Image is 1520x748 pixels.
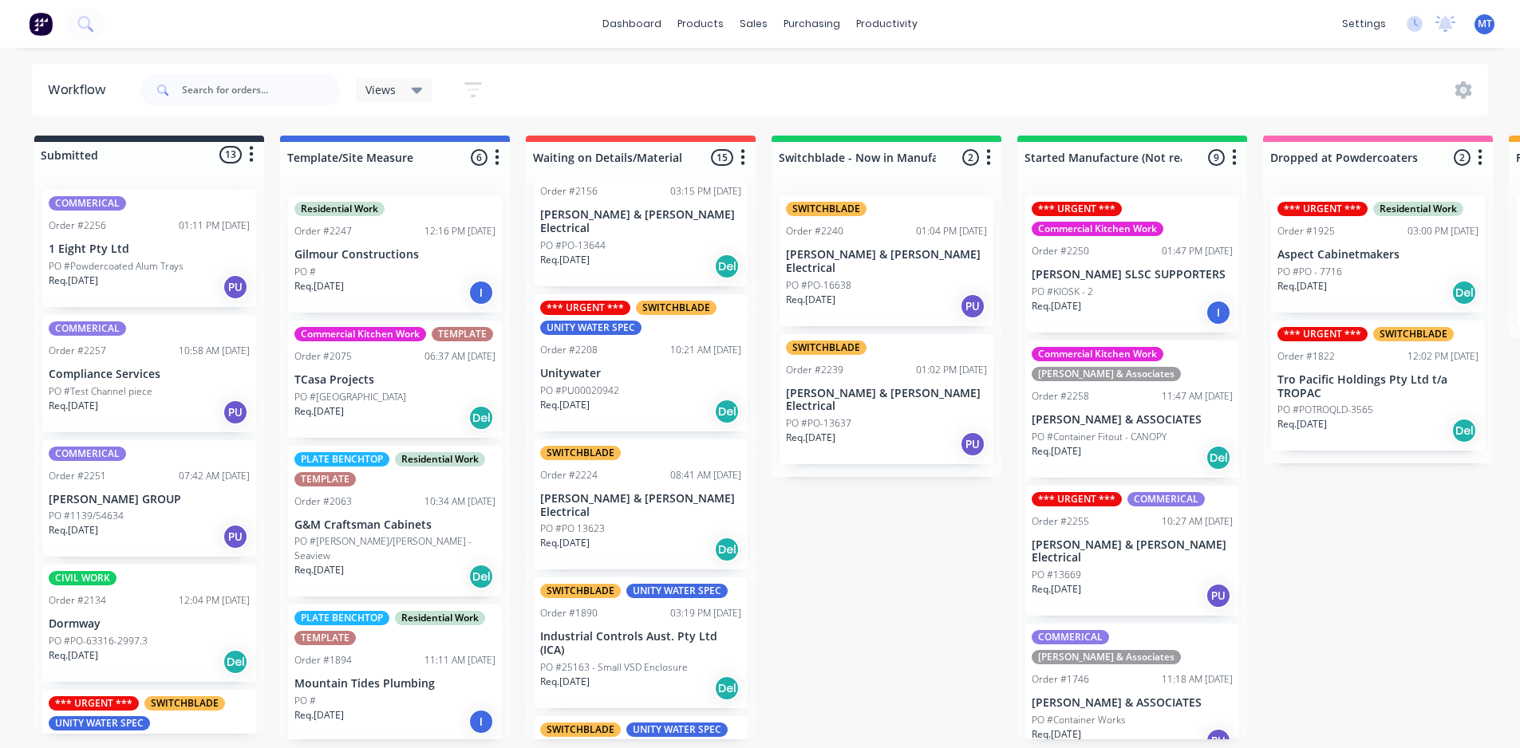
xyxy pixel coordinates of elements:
div: [PERSON_NAME] & Associates [1032,650,1181,664]
div: Del [1206,445,1231,470]
div: Commercial Kitchen Work[PERSON_NAME] & AssociatesOrder #225811:47 AM [DATE][PERSON_NAME] & ASSOCI... [1025,341,1239,478]
div: COMMERICAL [49,447,126,461]
p: [PERSON_NAME] SLSC SUPPORTERS [1032,268,1233,281]
div: Commercial Kitchen Work [294,327,426,341]
div: Residential Work [395,452,485,467]
div: SWITCHBLADEOrder #224001:04 PM [DATE][PERSON_NAME] & [PERSON_NAME] ElectricalPO #PO-16638Req.[DAT... [780,195,993,326]
p: Gilmour Constructions [294,248,495,262]
div: Order #2224 [540,468,598,482]
p: Tro Pacific Holdings Pty Ltd t/a TROPAC [1277,373,1479,400]
p: PO #PO 13623 [540,522,605,536]
div: PU [1206,583,1231,608]
div: PU [223,274,248,300]
div: Order #2208 [540,343,598,357]
p: Req. [DATE] [786,293,835,307]
p: PO #PO-63316-2997.3 [49,634,148,648]
div: Commercial Kitchen Work [1032,222,1163,236]
div: COMMERICAL [1032,630,1109,644]
div: Order #1746 [1032,672,1089,687]
p: Req. [DATE] [49,523,98,537]
div: Commercial Kitchen WorkTEMPLATEOrder #207506:37 AM [DATE]TCasa ProjectsPO #[GEOGRAPHIC_DATA]Req.[... [288,321,502,438]
p: [PERSON_NAME] & ASSOCIATES [1032,413,1233,427]
div: Order #2255 [1032,514,1089,529]
p: Req. [DATE] [1032,444,1081,459]
div: sales [732,12,776,36]
div: SWITCHBLADE [144,696,225,711]
div: 12:04 PM [DATE] [179,593,250,608]
div: SWITCHBLADE [540,584,621,598]
p: PO #POTROQLD-3565 [1277,403,1373,417]
div: 03:19 PM [DATE] [670,606,741,620]
p: Unitywater [540,367,741,380]
p: PO #[PERSON_NAME]/[PERSON_NAME] - Seaview [294,534,495,563]
div: COMMERICALOrder #225710:58 AM [DATE]Compliance ServicesPO #Test Channel pieceReq.[DATE]PU [42,315,256,432]
div: COMMERICAL [1127,492,1205,506]
p: Req. [DATE] [49,399,98,413]
div: 03:00 PM [DATE] [1407,224,1479,238]
a: dashboard [594,12,669,36]
div: Del [714,254,740,279]
div: PLATE BENCHTOP [294,452,389,467]
p: PO #PO-13644 [540,238,606,253]
div: 11:18 AM [DATE] [1162,672,1233,687]
div: 10:27 AM [DATE] [1162,514,1233,529]
div: [PERSON_NAME] & Associates [1032,367,1181,381]
p: Mountain Tides Plumbing [294,677,495,691]
div: SWITCHBLADE [540,446,621,460]
p: PO # [294,694,316,708]
div: Order #2239 [786,363,843,377]
div: Del [714,399,740,424]
p: PO #PU00020942 [540,384,619,398]
div: Order #2257 [49,344,106,358]
div: 10:34 AM [DATE] [424,494,495,509]
div: 12:02 PM [DATE] [1407,349,1479,364]
div: *** URGENT ***SWITCHBLADEUNITY WATER SPECOrder #220810:21 AM [DATE]UnitywaterPO #PU00020942Req.[D... [534,294,748,431]
div: PLATE BENCHTOP [294,611,389,625]
div: 01:02 PM [DATE] [916,363,987,377]
p: Req. [DATE] [1277,417,1327,431]
div: Residential WorkOrder #224712:16 PM [DATE]Gilmour ConstructionsPO #Req.[DATE]I [288,195,502,313]
div: CIVIL WORKOrder #213412:04 PM [DATE]DormwayPO #PO-63316-2997.3Req.[DATE]Del [42,565,256,682]
div: TEMPLATE [294,472,356,486]
div: PLATE BENCHTOPResidential WorkTEMPLATEOrder #189411:11 AM [DATE]Mountain Tides PlumbingPO #Req.[D... [288,604,502,742]
div: Order #2247 [294,224,352,238]
p: PO #Powdercoated Alum Trays [49,259,184,274]
div: PU [960,293,985,319]
div: UNITY WATER SPEC [626,584,728,598]
div: Del [468,564,494,589]
div: CIVIL WORK [49,571,116,585]
p: Req. [DATE] [294,708,344,722]
p: TCasa Projects [294,373,495,387]
div: PU [960,431,985,457]
div: Del [1451,418,1477,443]
div: I [468,709,494,734]
p: [PERSON_NAME] & [PERSON_NAME] Electrical [540,208,741,235]
div: Order #2063 [294,494,352,509]
div: products [669,12,732,36]
div: Commercial Kitchen Work [1032,347,1163,361]
div: SWITCHBLADEOrder #222408:41 AM [DATE][PERSON_NAME] & [PERSON_NAME] ElectricalPO #PO 13623Req.[DAT... [534,439,748,570]
p: [PERSON_NAME] GROUP [49,493,250,506]
div: Order #1925 [1277,224,1335,238]
p: Req. [DATE] [540,536,590,550]
div: 11:11 AM [DATE] [424,653,495,667]
div: Order #1894 [294,653,352,667]
div: 07:42 AM [DATE] [179,469,250,483]
div: Residential Work [395,611,485,625]
div: 03:15 PM [DATE] [670,184,741,199]
p: Compliance Services [49,368,250,381]
div: Workflow [48,81,113,100]
div: Order #2258 [1032,389,1089,404]
div: *** URGENT ***SWITCHBLADEOrder #182212:02 PM [DATE]Tro Pacific Holdings Pty Ltd t/a TROPACPO #POT... [1271,321,1485,451]
p: Req. [DATE] [49,648,98,663]
p: Dormway [49,617,250,631]
p: [PERSON_NAME] & ASSOCIATES [1032,696,1233,710]
p: [PERSON_NAME] & [PERSON_NAME] Electrical [1032,538,1233,565]
p: [PERSON_NAME] & [PERSON_NAME] Electrical [786,248,987,275]
div: Del [1451,280,1477,305]
div: UNITY WATER SPEC [49,716,150,730]
div: 06:37 AM [DATE] [424,349,495,364]
p: PO #13669 [1032,568,1081,582]
div: 10:21 AM [DATE] [670,343,741,357]
div: Del [223,649,248,675]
